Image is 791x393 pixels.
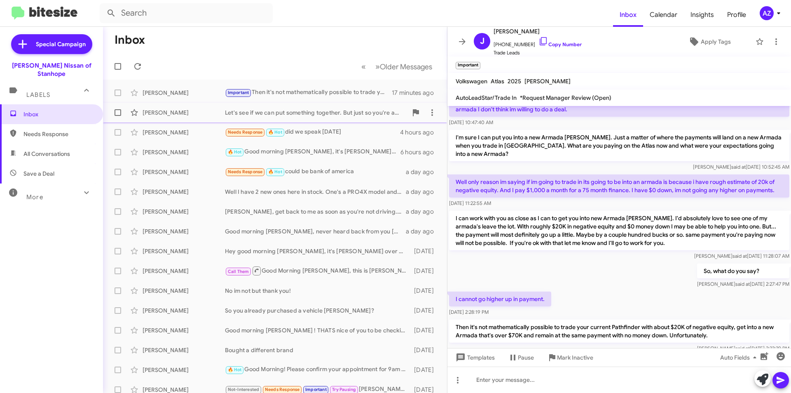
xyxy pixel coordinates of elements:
[701,34,731,49] span: Apply Tags
[225,207,406,216] div: [PERSON_NAME], get back to me as soon as you're not driving. You're in a great spot right now! Ta...
[508,78,521,85] span: 2025
[143,128,225,136] div: [PERSON_NAME]
[456,62,480,69] small: Important
[447,350,501,365] button: Templates
[36,40,86,48] span: Special Campaign
[11,34,92,54] a: Special Campaign
[480,35,484,48] span: J
[305,387,327,392] span: Important
[225,365,410,374] div: Good Morning! Please confirm your appointment for 9am [DATE] at [PERSON_NAME] Nissan. Please ask ...
[143,108,225,117] div: [PERSON_NAME]
[361,61,366,72] span: «
[392,89,440,97] div: 17 minutes ago
[143,188,225,196] div: [PERSON_NAME]
[753,6,782,20] button: AZ
[494,49,582,57] span: Trade Leads
[375,61,380,72] span: »
[760,6,774,20] div: AZ
[143,207,225,216] div: [PERSON_NAME]
[667,34,751,49] button: Apply Tags
[225,147,400,157] div: Good morning [PERSON_NAME], it's [PERSON_NAME] at [PERSON_NAME] Nissan. Just wanted to thank you ...
[225,287,410,295] div: No im not but thank you!
[225,167,406,176] div: could be bank of america
[23,150,70,158] span: All Conversations
[268,129,282,135] span: 🔥 Hot
[406,207,440,216] div: a day ago
[406,227,440,235] div: a day ago
[406,188,440,196] div: a day ago
[356,58,371,75] button: Previous
[494,36,582,49] span: [PHONE_NUMBER]
[501,350,541,365] button: Pause
[225,127,400,137] div: did we speak [DATE]
[684,3,721,27] a: Insights
[721,3,753,27] a: Profile
[225,188,406,196] div: Well I have 2 new ones here in stock. One's a PRO4X model and one's an SL model. The PRO4X model ...
[449,211,789,250] p: I can work with you as close as I can to get you into new Armada [PERSON_NAME]. I'd absolutely lo...
[26,91,50,99] span: Labels
[449,174,789,198] p: Well only reason im saying if im going to trade in its going to be into an armada is because i ha...
[541,350,600,365] button: Mark Inactive
[410,346,440,354] div: [DATE]
[143,326,225,334] div: [PERSON_NAME]
[370,58,437,75] button: Next
[357,58,437,75] nav: Page navigation example
[456,94,517,101] span: AutoLeadStar/Trade In
[449,309,489,315] span: [DATE] 2:28:19 PM
[406,168,440,176] div: a day ago
[732,253,747,259] span: said at
[225,326,410,334] div: Good morning [PERSON_NAME] ! THATS nice of you to be checking in, unfortunately I am not sure on ...
[143,346,225,354] div: [PERSON_NAME]
[494,26,582,36] span: [PERSON_NAME]
[225,266,410,276] div: Good Morning [PERSON_NAME], this is [PERSON_NAME], [PERSON_NAME] asked me to reach out on his beh...
[491,78,504,85] span: Atlas
[228,149,242,155] span: 🔥 Hot
[228,367,242,372] span: 🔥 Hot
[643,3,684,27] a: Calendar
[410,306,440,315] div: [DATE]
[693,164,789,170] span: [PERSON_NAME] [DATE] 10:52:45 AM
[225,346,410,354] div: Bought a different brand
[735,281,750,287] span: said at
[449,292,551,306] p: I cannot go higher up in payment.
[225,247,410,255] div: Hey good morning [PERSON_NAME], it's [PERSON_NAME] over at [PERSON_NAME] Nissan. Just wanted to k...
[225,306,410,315] div: So you already purchased a vehicle [PERSON_NAME]?
[143,227,225,235] div: [PERSON_NAME]
[731,164,746,170] span: said at
[228,169,263,174] span: Needs Response
[225,227,406,235] div: Good morning [PERSON_NAME], never heard back from you [DATE]. Have you thought about the Pathfind...
[143,267,225,275] div: [PERSON_NAME]
[538,41,582,47] a: Copy Number
[115,33,145,47] h1: Inbox
[520,94,611,101] span: *Request Manager Review (Open)
[449,130,789,161] p: I'm sure I can put you into a new Armada [PERSON_NAME]. Just a matter of where the payments will ...
[225,108,407,117] div: Let's see if we can put something together. But just so you're aware, the new payment on the 2025...
[735,345,750,351] span: said at
[225,88,392,97] div: Then it's not mathematically possible to trade your current Pathfinder with about $20K of negativ...
[454,350,495,365] span: Templates
[400,148,440,156] div: 6 hours ago
[143,247,225,255] div: [PERSON_NAME]
[100,3,273,23] input: Search
[456,78,487,85] span: Volkswagen
[714,350,766,365] button: Auto Fields
[143,366,225,374] div: [PERSON_NAME]
[143,287,225,295] div: [PERSON_NAME]
[400,128,440,136] div: 4 hours ago
[268,169,282,174] span: 🔥 Hot
[143,306,225,315] div: [PERSON_NAME]
[143,89,225,97] div: [PERSON_NAME]
[410,267,440,275] div: [DATE]
[228,269,249,274] span: Call Them
[410,366,440,374] div: [DATE]
[557,350,593,365] span: Mark Inactive
[228,90,249,95] span: Important
[613,3,643,27] a: Inbox
[697,264,789,278] p: So, what do you say?
[410,287,440,295] div: [DATE]
[410,326,440,334] div: [DATE]
[380,62,432,71] span: Older Messages
[518,350,534,365] span: Pause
